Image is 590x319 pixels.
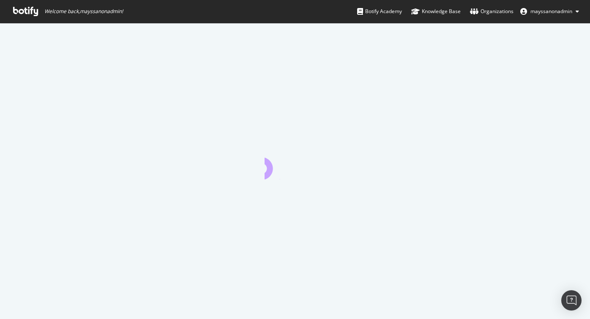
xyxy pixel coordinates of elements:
button: mayssanonadmin [514,5,586,18]
div: Knowledge Base [411,7,461,16]
div: Open Intercom Messenger [561,290,582,311]
div: Organizations [470,7,514,16]
span: Welcome back, mayssanonadmin ! [44,8,123,15]
div: Botify Academy [357,7,402,16]
span: mayssanonadmin [530,8,572,15]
